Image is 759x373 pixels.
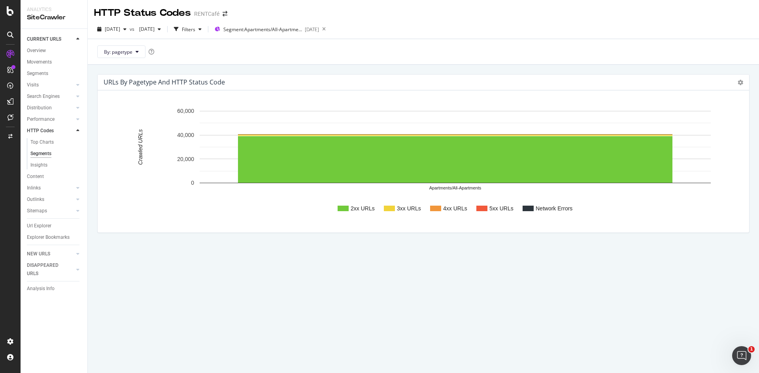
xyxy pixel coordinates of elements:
[27,104,74,112] a: Distribution
[27,250,74,258] a: NEW URLS
[104,49,132,55] span: By: pagetype
[443,205,467,212] text: 4xx URLs
[27,6,81,13] div: Analytics
[104,77,225,88] h4: URLs by pagetype and HTTP Status Code
[30,150,51,158] div: Segments
[489,205,514,212] text: 5xx URLs
[27,13,81,22] div: SiteCrawler
[27,222,51,230] div: Url Explorer
[191,180,194,186] text: 0
[27,233,70,242] div: Explorer Bookmarks
[30,161,47,169] div: Insights
[27,92,60,101] div: Search Engines
[136,23,164,36] button: [DATE]
[105,26,120,32] span: 2025 Aug. 20th
[27,172,82,181] a: Content
[30,150,82,158] a: Segments
[305,26,319,33] div: [DATE]
[27,172,44,181] div: Content
[27,195,44,204] div: Outlinks
[738,80,743,85] i: Options
[27,81,39,89] div: Visits
[177,108,194,114] text: 60,000
[27,285,55,293] div: Analysis Info
[223,11,227,17] div: arrow-right-arrow-left
[182,26,195,33] div: Filters
[27,261,67,278] div: DISAPPEARED URLS
[27,184,41,192] div: Inlinks
[136,26,155,32] span: 2025 Jul. 29th
[27,285,82,293] a: Analysis Info
[27,69,48,78] div: Segments
[27,47,46,55] div: Overview
[30,138,54,146] div: Top Charts
[27,222,82,230] a: Url Explorer
[27,127,74,135] a: HTTP Codes
[27,250,50,258] div: NEW URLS
[429,186,481,191] text: Apartments/All-Apartments
[27,92,74,101] a: Search Engines
[27,47,82,55] a: Overview
[211,23,319,36] button: Segment:Apartments/All-Apartments[DATE]
[397,205,421,212] text: 3xx URLs
[27,58,52,66] div: Movements
[27,233,82,242] a: Explorer Bookmarks
[223,26,302,33] span: Segment: Apartments/All-Apartments
[130,26,136,32] span: vs
[27,35,74,43] a: CURRENT URLS
[27,261,74,278] a: DISAPPEARED URLS
[27,127,54,135] div: HTTP Codes
[536,205,572,212] text: Network Errors
[27,207,47,215] div: Sitemaps
[732,346,751,365] iframe: Intercom live chat
[27,35,61,43] div: CURRENT URLS
[27,58,82,66] a: Movements
[194,10,219,18] div: RENTCafé
[104,103,743,226] svg: A chart.
[30,138,82,146] a: Top Charts
[27,115,74,124] a: Performance
[177,156,194,162] text: 20,000
[27,115,55,124] div: Performance
[94,23,130,36] button: [DATE]
[137,129,143,165] text: Crawled URLs
[94,6,191,20] div: HTTP Status Codes
[27,207,74,215] a: Sitemaps
[351,205,375,212] text: 2xx URLs
[177,132,194,138] text: 40,000
[27,104,52,112] div: Distribution
[748,346,755,352] span: 1
[171,23,205,36] button: Filters
[27,69,82,78] a: Segments
[27,195,74,204] a: Outlinks
[27,184,74,192] a: Inlinks
[97,45,145,58] button: By: pagetype
[27,81,74,89] a: Visits
[30,161,82,169] a: Insights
